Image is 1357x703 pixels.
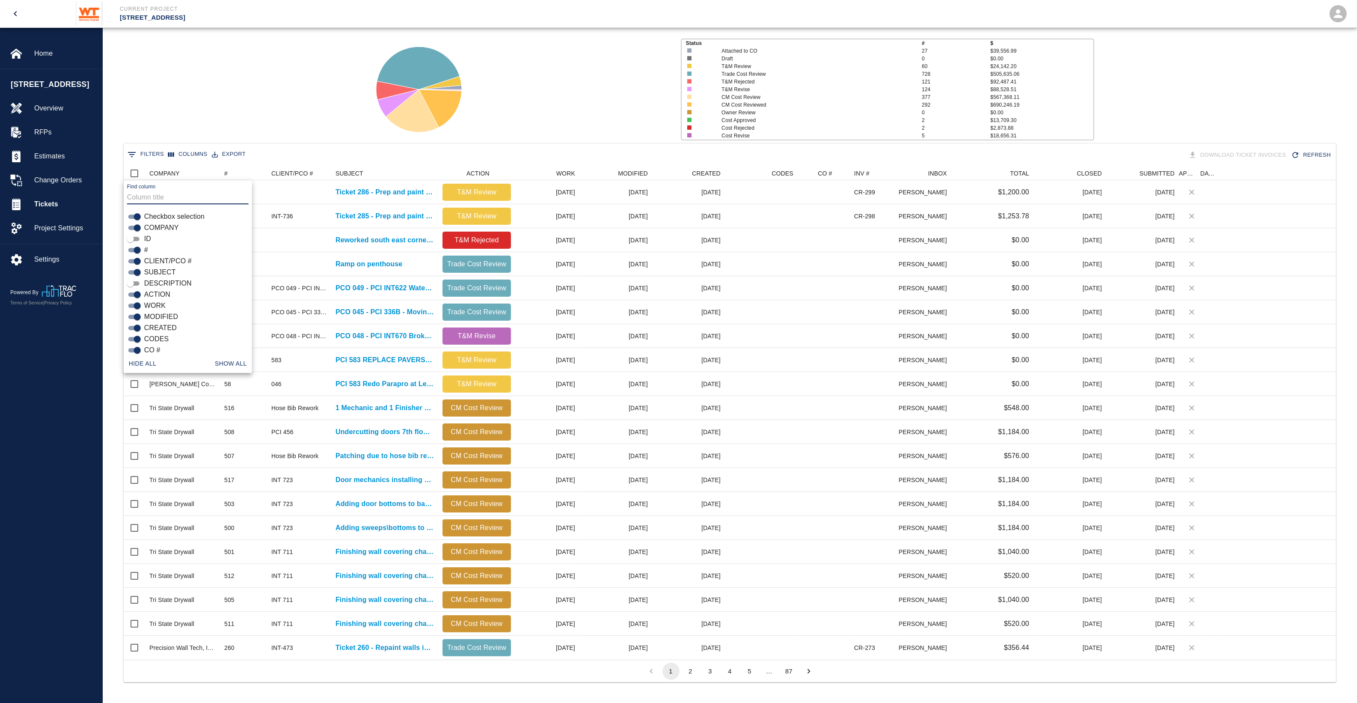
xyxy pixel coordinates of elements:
span: SUBJECT [144,267,176,277]
span: Project Settings [34,223,95,233]
p: T&M Review [446,187,508,197]
div: PCO 049 - PCI INT622 Watering due to irrigation delay Part 2 [271,284,327,292]
div: INBOX [899,167,951,180]
div: [DATE] [1106,204,1179,228]
button: Show all [211,356,250,372]
span: ID [144,234,151,244]
p: 377 [922,93,990,101]
button: Go to page 2 [682,663,699,680]
div: [DATE] [1033,420,1106,444]
img: TracFlo [42,285,76,297]
p: Status [686,39,922,47]
button: Export [210,148,248,161]
p: CM Cost Review [722,93,902,101]
div: [DATE] [515,420,579,444]
p: $0.00 [1012,307,1029,317]
div: TOTAL [951,167,1033,180]
div: [DATE] [1033,228,1106,252]
a: PCI 583 Redo Parapro at Level 2 Columns [336,379,434,389]
p: T&M Revise [722,86,902,93]
p: T&M Rejected [722,78,902,86]
a: 1 Mechanic and 1 Finisher working on hose bib patching. [336,403,434,413]
div: [DATE] [652,348,725,372]
button: Go to page 87 [781,663,798,680]
p: 5 [922,132,990,140]
div: [PERSON_NAME] [899,300,951,324]
div: PCO 045 - PCI 336B - Moving Steel Road Plates Cancellation [271,308,327,316]
div: [DATE] [652,444,725,468]
span: Home [34,48,95,59]
span: Overview [34,103,95,113]
a: Finishing wall covering changes where wall coverings were removed in... [336,595,434,605]
div: [PERSON_NAME] [899,228,951,252]
div: Tri State Drywall [149,404,194,412]
div: [DATE] [579,204,652,228]
a: PCI 583 REPLACE PAVERS L2 WEST [336,355,434,365]
p: PCO 048 - PCI INT670 Broken Pavers by other trades Part 2 [336,331,434,341]
a: Terms of Service [10,301,43,305]
div: [DATE] [1106,252,1179,276]
div: [DATE] [515,492,579,516]
p: $0.00 [990,109,1093,116]
div: [DATE] [579,180,652,204]
a: PCO 049 - PCI INT622 Watering due to irrigation delay Part 2 [336,283,434,293]
p: [STREET_ADDRESS] [120,13,725,23]
div: [DATE] [579,348,652,372]
div: [DATE] [1033,204,1106,228]
div: PCO 048 - PCI INT670 Broken Pavers by other trades Part 2 [271,332,327,340]
div: [DATE] [652,468,725,492]
p: CM Cost Review [446,451,508,461]
p: T&M Revise [446,331,508,341]
p: $18,656.31 [990,132,1093,140]
a: Reworked south east corner curbs [336,235,434,245]
div: CO # [798,167,850,180]
div: [DATE] [1106,372,1179,396]
div: [DATE] [652,300,725,324]
p: $576.00 [1004,451,1029,461]
span: Change Orders [34,175,95,185]
p: $88,528.51 [990,86,1093,93]
p: 0 [922,109,990,116]
div: [PERSON_NAME] [899,396,951,420]
div: [DATE] [652,180,725,204]
div: [PERSON_NAME] [899,348,951,372]
a: Finishing wall covering changes where wall coverings were removed in... [336,547,434,557]
button: open drawer [5,3,26,24]
p: T&M Review [722,63,902,70]
div: [DATE] [579,444,652,468]
span: Estimates [34,151,95,161]
div: # [220,167,267,180]
div: ACTION [466,167,490,180]
p: CM Cost Reviewed [722,101,902,109]
div: [DATE] [579,276,652,300]
p: $548.00 [1004,403,1029,413]
a: PCO 045 - PCI 336B - Moving Steel Road Plates Cancellation [336,307,434,317]
p: $0.00 [1012,379,1029,389]
div: Tri State Drywall [149,428,194,436]
div: [PERSON_NAME] [899,276,951,300]
div: [PERSON_NAME] [899,468,951,492]
div: Tri State Drywall [149,476,194,484]
div: [DATE] [652,276,725,300]
p: Ramp on penthouse [336,259,402,269]
img: Whiting-Turner [76,2,103,26]
a: Ticket 260 - Repaint walls in corridor 4008 and office 4520 [336,643,434,653]
p: Cost Rejected [722,124,902,132]
div: [DATE] [1106,420,1179,444]
div: CLOSED [1077,167,1102,180]
div: DATE CM COST APPROVED [1200,167,1217,180]
p: 124 [922,86,990,93]
p: Powered By [10,289,42,296]
div: Hose Bib Rework [271,404,318,412]
p: 2 [922,124,990,132]
p: $567,368.11 [990,93,1093,101]
div: INT 723 [271,500,293,508]
p: $0.00 [1012,283,1029,293]
div: [DATE] [515,252,579,276]
p: Ticket 285 - Prep and paint exposed intumescent columns in south lobby 102 [336,211,434,221]
div: WORK [515,167,579,180]
p: Current Project [120,5,725,13]
a: Privacy Policy [45,301,72,305]
a: Ticket 286 - Prep and paint areas in room FCC #112A [336,187,434,197]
